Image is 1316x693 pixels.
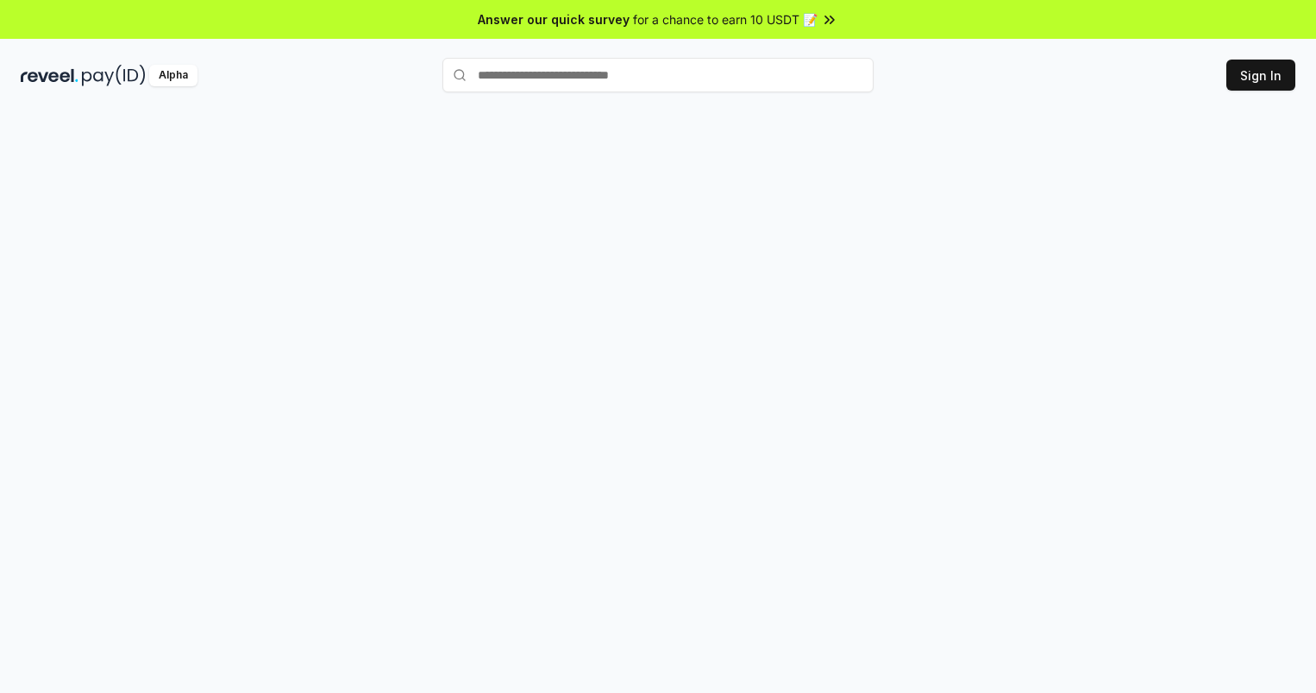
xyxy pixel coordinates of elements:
button: Sign In [1226,60,1295,91]
span: for a chance to earn 10 USDT 📝 [633,10,818,28]
span: Answer our quick survey [478,10,630,28]
img: reveel_dark [21,65,78,86]
div: Alpha [149,65,197,86]
img: pay_id [82,65,146,86]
